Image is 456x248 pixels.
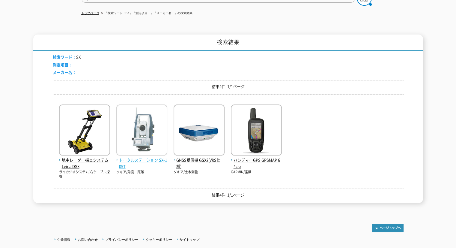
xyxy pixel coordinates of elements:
span: GNSS受信機 GSX2(VRS仕様) [174,157,225,170]
a: クッキーポリシー [146,238,172,241]
span: メーカー名： [53,69,76,75]
li: 「検索ワード：SX」「測定項目：」「メーカー名：」の検索結果 [100,10,192,17]
span: 測定項目： [53,62,72,68]
span: 検索ワード： [53,54,76,60]
a: トータルステーション SX-105T [116,151,167,169]
a: ハンディーGPS GPSMAP 64csx [231,151,282,169]
a: GNSS受信機 GSX2(VRS仕様) [174,151,225,169]
a: 地中レーダー探査システム Leica DSX [59,151,110,169]
a: サイトマップ [180,238,199,241]
a: トップページ [81,11,99,15]
p: ライカジオシステムズ/ケーブル探査 [59,170,110,180]
span: 地中レーダー探査システム Leica DSX [59,157,110,170]
img: GPSMAP 64csx [231,104,282,157]
span: ハンディーGPS GPSMAP 64csx [231,157,282,170]
img: SX-105T [116,104,167,157]
a: お問い合わせ [78,238,98,241]
img: GSX2(VRS仕様) [174,104,225,157]
p: ソキア/角度・距離 [116,170,167,175]
span: トータルステーション SX-105T [116,157,167,170]
p: 結果4件 1/1ページ [53,192,404,198]
a: 企業情報 [57,238,70,241]
p: 結果4件 1/1ページ [53,83,404,90]
p: ソキア/土木測量 [174,170,225,175]
a: プライバシーポリシー [105,238,138,241]
h1: 検索結果 [33,35,423,51]
img: Leica DSX [59,104,110,157]
img: トップページへ [372,224,404,232]
p: GARMIN/座標 [231,170,282,175]
li: SX [53,54,81,60]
